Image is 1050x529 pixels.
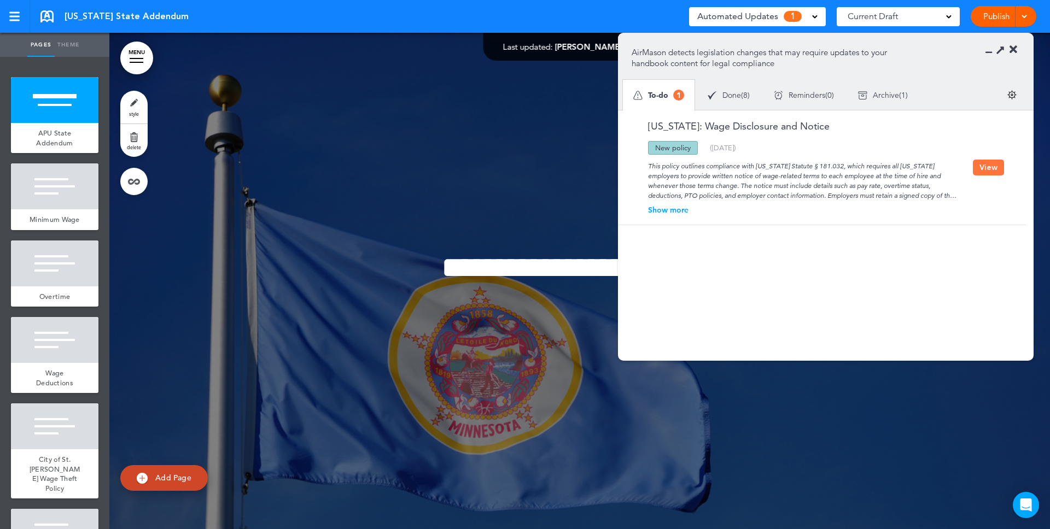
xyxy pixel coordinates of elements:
[632,155,973,201] div: This policy outlines compliance with [US_STATE] Statute § 181.032, which requires all [US_STATE] ...
[873,91,899,99] span: Archive
[120,91,148,124] a: style
[55,33,82,57] a: Theme
[708,91,717,100] img: apu_icons_done.svg
[155,473,191,483] span: Add Page
[697,9,778,24] span: Automated Updates
[762,81,846,110] div: ( )
[712,143,734,152] span: [DATE]
[673,90,684,101] span: 1
[648,91,668,99] span: To-do
[65,10,189,22] span: [US_STATE] State Addendum
[973,160,1004,175] button: View
[722,91,741,99] span: Done
[858,91,867,100] img: apu_icons_archive.svg
[36,128,73,148] span: APU State Addendum
[120,42,153,74] a: MENU
[555,42,622,52] span: [PERSON_NAME]
[789,91,825,99] span: Reminders
[39,292,70,301] span: Overtime
[979,6,1013,27] a: Publish
[710,144,736,151] div: ( )
[827,91,832,99] span: 0
[633,91,643,100] img: apu_icons_todo.svg
[11,286,98,307] a: Overtime
[120,465,208,491] a: Add Page
[11,123,98,153] a: APU State Addendum
[648,141,698,155] div: New policy
[901,91,906,99] span: 1
[11,363,98,393] a: Wage Deductions
[774,91,783,100] img: apu_icons_remind.svg
[137,473,148,484] img: add.svg
[30,455,80,493] span: City of St. [PERSON_NAME] Wage Theft Policy
[36,368,73,387] span: Wage Deductions
[696,81,762,110] div: ( )
[503,42,553,52] span: Last updated:
[1007,90,1017,99] img: settings.svg
[632,206,973,214] div: Show more
[11,449,98,498] a: City of St. [PERSON_NAME] Wage Theft Policy
[846,81,920,110] div: ( )
[27,33,55,57] a: Pages
[1013,492,1039,518] div: Open Intercom Messenger
[30,215,80,224] span: Minimum Wage
[120,124,148,157] a: delete
[632,47,903,69] p: AirMason detects legislation changes that may require updates to your handbook content for legal ...
[127,144,141,150] span: delete
[11,209,98,230] a: Minimum Wage
[784,11,802,22] span: 1
[632,121,830,131] a: [US_STATE]: Wage Disclosure and Notice
[129,110,139,117] span: style
[503,43,657,51] div: —
[743,91,748,99] span: 8
[848,9,898,24] span: Current Draft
